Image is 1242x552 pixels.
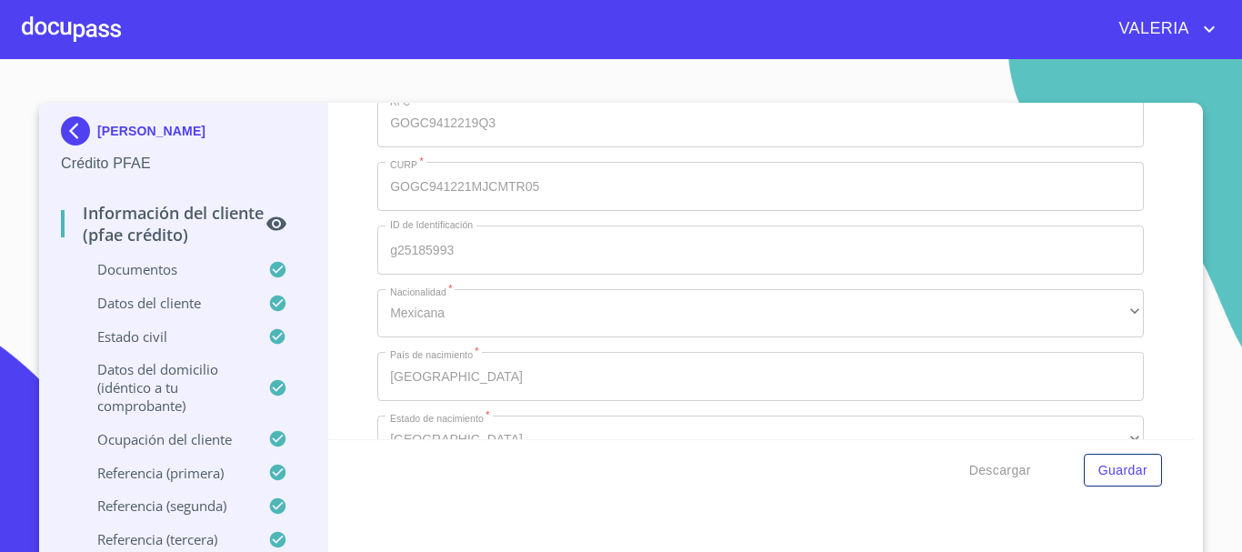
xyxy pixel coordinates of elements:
p: Información del cliente (PFAE crédito) [61,202,265,246]
span: Guardar [1098,459,1147,482]
p: Referencia (primera) [61,464,268,482]
p: Datos del cliente [61,294,268,312]
div: Mexicana [377,289,1144,338]
p: Estado Civil [61,327,268,346]
p: Documentos [61,260,268,278]
button: Guardar [1084,454,1162,487]
p: Ocupación del Cliente [61,430,268,448]
div: [PERSON_NAME] [61,116,305,153]
p: Referencia (tercera) [61,530,268,548]
button: account of current user [1106,15,1221,44]
div: [GEOGRAPHIC_DATA] [377,416,1144,465]
span: Descargar [969,459,1031,482]
p: Datos del domicilio (idéntico a tu comprobante) [61,360,268,415]
span: VALERIA [1106,15,1199,44]
p: [PERSON_NAME] [97,124,205,138]
img: Docupass spot blue [61,116,97,146]
p: Referencia (segunda) [61,497,268,515]
button: Descargar [962,454,1038,487]
p: Crédito PFAE [61,153,305,175]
